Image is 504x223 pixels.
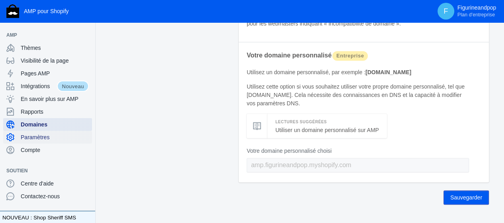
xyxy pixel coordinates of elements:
[21,45,41,51] font: Thèmes
[21,109,43,115] font: Rapports
[247,69,365,75] font: Utilisez un domaine personnalisé, par exemple :
[336,53,364,59] font: Entreprise
[3,41,92,54] a: Thèmes
[21,180,54,187] font: Centre d'aide
[457,12,495,18] font: Plan d'entreprise
[3,118,92,131] a: Domaines
[3,67,92,80] a: Pages AMP
[247,158,469,172] input: amp.figurineandpop.myshopify.com
[3,93,92,105] a: En savoir plus sur AMP
[443,190,489,205] button: Sauvegarder
[464,183,494,213] iframe: Contrôleur de discussion Drift Widget
[21,193,60,199] font: Contactez-nous
[81,169,94,172] button: Ajouter un canal de vente
[247,148,331,154] font: Votre domaine personnalisé choisi
[21,57,69,64] font: Visibilité de la page
[275,120,327,124] font: Lectures suggérées
[21,70,50,77] font: Pages AMP
[21,96,78,102] font: En savoir plus sur AMP
[21,147,40,153] font: Compte
[6,32,17,38] font: AMP
[443,7,448,15] font: F
[457,4,496,11] font: Figurineandpop
[3,54,92,67] a: Visibilité de la page
[3,144,92,156] a: Compte
[247,83,465,107] font: Utilisez cette option si vous souhaitez utiliser votre propre domaine personnalisé, tel que [DOMA...
[365,69,411,75] font: [DOMAIN_NAME]
[62,83,84,89] font: Nouveau
[21,134,49,140] font: Paramètres
[6,4,19,18] img: Logo du shérif de la boutique
[6,168,27,174] font: Soutien
[3,105,92,118] a: Rapports
[247,52,331,59] font: Votre domaine personnalisé
[275,127,379,133] a: Utiliser un domaine personnalisé sur AMP
[24,8,69,14] font: AMP pour Shopify
[3,131,92,144] a: Paramètres
[21,83,50,89] font: Intégrations
[3,80,92,93] a: IntégrationsNouveau
[21,121,47,128] font: Domaines
[450,194,482,201] font: Sauvegarder
[81,34,94,37] button: Ajouter un canal de vente
[3,190,92,203] a: Contactez-nous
